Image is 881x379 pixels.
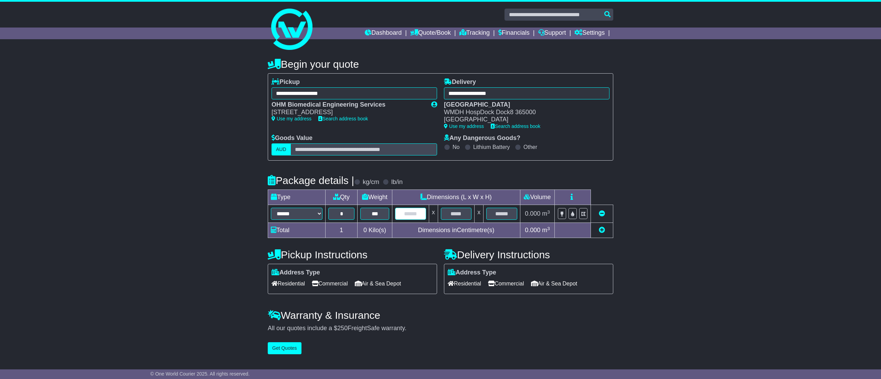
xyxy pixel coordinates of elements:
[444,134,520,142] label: Any Dangerous Goods?
[448,269,496,277] label: Address Type
[410,28,451,39] a: Quote/Book
[272,269,320,277] label: Address Type
[599,227,605,234] a: Add new item
[268,58,613,70] h4: Begin your quote
[523,144,537,150] label: Other
[355,278,401,289] span: Air & Sea Depot
[574,28,605,39] a: Settings
[538,28,566,39] a: Support
[531,278,577,289] span: Air & Sea Depot
[498,28,530,39] a: Financials
[444,116,603,123] div: [GEOGRAPHIC_DATA]
[525,210,540,217] span: 0.000
[268,223,326,238] td: Total
[542,210,550,217] span: m
[272,78,300,86] label: Pickup
[272,278,305,289] span: Residential
[363,178,379,186] label: kg/cm
[547,209,550,215] sup: 3
[150,371,250,377] span: © One World Courier 2025. All rights reserved.
[547,226,550,231] sup: 3
[318,116,368,121] a: Search address book
[272,116,311,121] a: Use my address
[268,325,613,332] div: All our quotes include a $ FreightSafe warranty.
[365,28,402,39] a: Dashboard
[268,190,326,205] td: Type
[272,143,291,155] label: AUD
[453,144,459,150] label: No
[268,175,354,186] h4: Package details |
[358,190,392,205] td: Weight
[268,249,437,260] h4: Pickup Instructions
[268,310,613,321] h4: Warranty & Insurance
[337,325,348,332] span: 250
[491,123,540,129] a: Search address book
[444,78,476,86] label: Delivery
[525,227,540,234] span: 0.000
[391,178,403,186] label: lb/in
[326,190,358,205] td: Qty
[475,205,484,223] td: x
[459,28,490,39] a: Tracking
[312,278,348,289] span: Commercial
[444,101,603,109] div: [GEOGRAPHIC_DATA]
[429,205,438,223] td: x
[268,342,301,354] button: Get Quotes
[520,190,554,205] td: Volume
[444,109,603,116] div: WMDH HospDock Dock8 365000
[488,278,524,289] span: Commercial
[272,109,424,116] div: [STREET_ADDRESS]
[326,223,358,238] td: 1
[444,123,484,129] a: Use my address
[272,101,424,109] div: OHM Biomedical Engineering Services
[363,227,367,234] span: 0
[444,249,613,260] h4: Delivery Instructions
[392,223,520,238] td: Dimensions in Centimetre(s)
[272,134,312,142] label: Goods Value
[542,227,550,234] span: m
[473,144,510,150] label: Lithium Battery
[448,278,481,289] span: Residential
[358,223,392,238] td: Kilo(s)
[392,190,520,205] td: Dimensions (L x W x H)
[599,210,605,217] a: Remove this item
